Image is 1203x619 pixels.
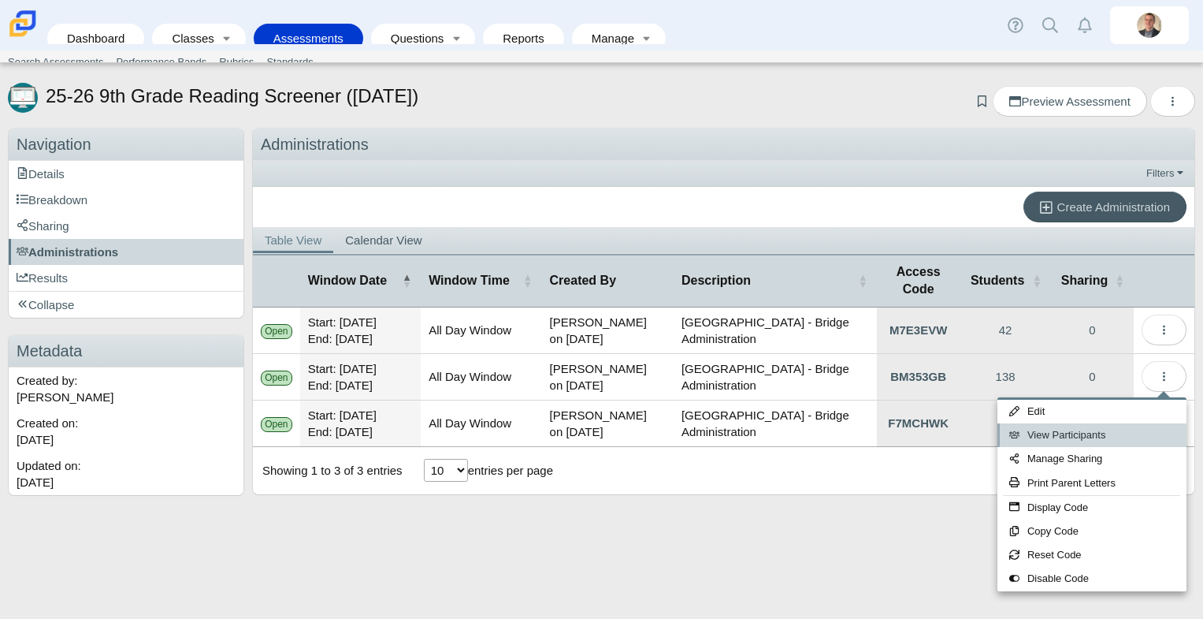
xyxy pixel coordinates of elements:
a: Copy Code [997,520,1186,543]
img: Itembank [8,83,38,113]
a: Details [9,161,243,187]
td: [PERSON_NAME] on [DATE] [542,354,674,401]
td: [PERSON_NAME] on [DATE] [542,401,674,447]
a: Print Parent Letters [997,472,1186,495]
span: Students [971,274,1024,287]
div: Created on: [9,410,243,453]
span: Description : Activate to sort [858,255,867,307]
a: Reset Code [997,543,1186,567]
td: Start: [DATE] End: [DATE] [300,308,421,354]
a: Calendar View [333,227,433,253]
a: View Participants [960,401,1051,446]
a: Manage [580,24,636,53]
button: More options [1142,361,1186,392]
a: Assessments [262,24,355,53]
span: Administrations [17,245,118,259]
a: Manage Sharing [997,447,1186,471]
a: Disable Code [997,567,1186,591]
a: Questions [379,24,445,53]
a: Reports [491,24,556,53]
td: All Day Window [421,308,541,354]
td: [PERSON_NAME] on [DATE] [542,308,674,354]
a: View Participants [960,354,1051,400]
a: Standards [260,50,319,74]
span: Access Code [897,265,941,296]
a: View Participants [960,308,1051,353]
td: Start: [DATE] End: [DATE] [300,354,421,401]
a: Create Administration [1023,192,1186,222]
td: Start: [DATE] End: [DATE] [300,401,421,447]
span: Sharing : Activate to sort [1115,255,1124,307]
img: matt.snyder.lDbRVQ [1137,13,1162,38]
a: Performance Bands [110,50,213,74]
img: Carmen School of Science & Technology [6,7,39,40]
span: Collapse [17,298,74,311]
button: More options [1150,86,1195,117]
div: Administrations [253,129,1194,161]
span: Students : Activate to sort [1032,255,1041,307]
td: All Day Window [421,401,541,447]
a: Toggle expanded [445,24,467,53]
a: Breakdown [9,187,243,213]
div: Showing 1 to 3 of 3 entries [253,447,403,494]
a: Edit [997,400,1186,423]
a: Click to Expand [877,354,960,400]
a: Click to Expand [877,308,960,353]
a: Manage Sharing [1051,308,1134,353]
a: Rubrics [213,50,260,74]
time: Jun 17, 2025 at 4:25 PM [17,475,54,489]
span: Preview Assessment [1009,95,1130,108]
span: Details [17,167,65,181]
button: More options [1142,315,1186,345]
a: Results [9,265,243,291]
span: Navigation [17,136,91,153]
span: Description [681,274,751,287]
time: Jun 17, 2025 at 4:24 PM [17,433,54,446]
span: Window Time : Activate to sort [523,255,533,307]
div: Open [261,417,292,432]
span: Window Date [308,274,387,287]
a: Preview Assessment [993,86,1146,117]
a: Classes [160,24,215,53]
a: Carmen School of Science & Technology [6,29,39,43]
span: Breakdown [17,193,87,207]
a: Toggle expanded [216,24,238,53]
span: Sharing [1061,274,1108,287]
a: Toggle expanded [636,24,658,53]
a: Table View [253,227,333,253]
div: Open [261,324,292,339]
td: All Day Window [421,354,541,401]
span: Create Administration [1057,200,1170,214]
a: Collapse [9,292,243,318]
td: [GEOGRAPHIC_DATA] - Bridge Administration [674,354,877,401]
span: Created By [550,274,616,287]
a: Add bookmark [975,95,990,108]
div: Updated on: [9,453,243,495]
a: Alerts [1067,8,1102,43]
a: Filters [1142,166,1190,181]
span: Window Date : Activate to invert sorting [402,255,411,307]
div: Open [261,371,292,386]
td: [GEOGRAPHIC_DATA] - Bridge Administration [674,401,877,447]
span: Results [17,271,68,285]
a: Administrations [9,239,243,265]
label: entries per page [468,464,553,477]
a: View Participants [997,423,1186,447]
span: Window Time [429,274,510,287]
h3: Metadata [9,335,243,367]
h1: 25-26 9th Grade Reading Screener ([DATE]) [8,83,418,120]
a: Click to Expand [877,401,960,446]
a: matt.snyder.lDbRVQ [1110,6,1189,44]
a: Search Assessments [2,50,110,74]
a: Display Code [997,496,1186,520]
a: Dashboard [55,24,136,53]
span: Sharing [17,219,69,233]
td: [GEOGRAPHIC_DATA] - Bridge Administration [674,308,877,354]
a: Manage Sharing [1051,354,1134,400]
a: Sharing [9,213,243,239]
div: Created by: [PERSON_NAME] [9,367,243,410]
